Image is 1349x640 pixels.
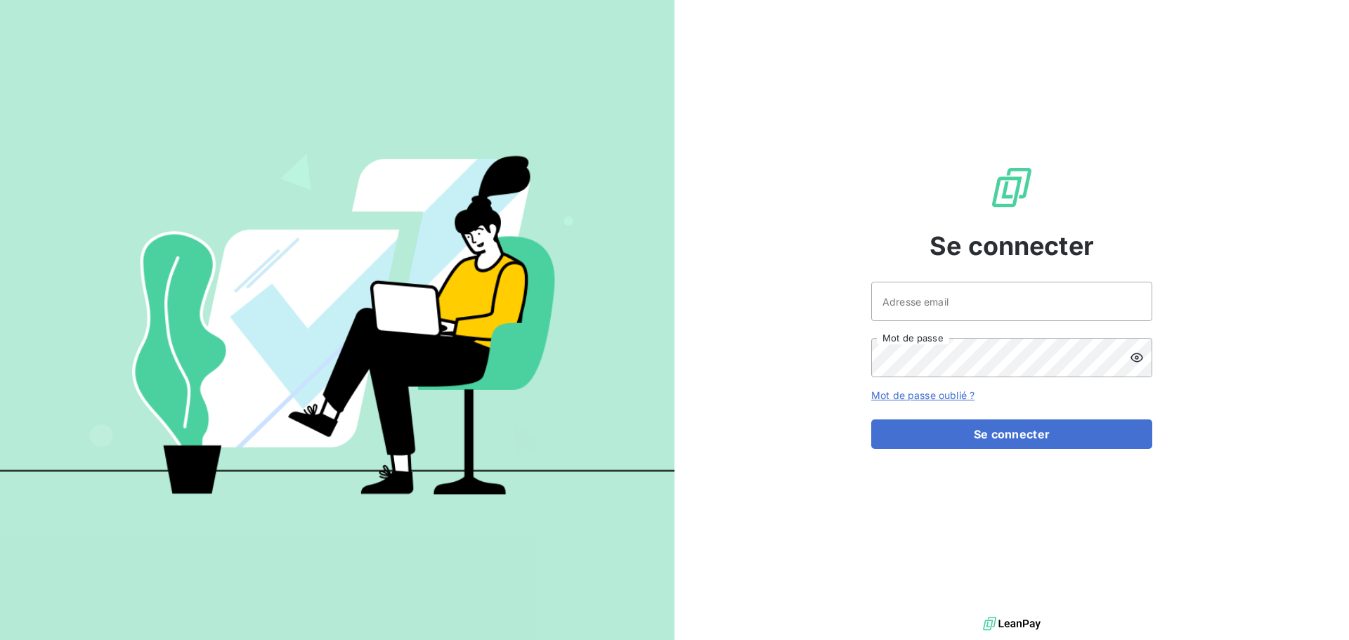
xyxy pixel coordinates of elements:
input: placeholder [871,282,1152,321]
span: Se connecter [930,227,1094,265]
img: logo [983,613,1041,634]
a: Mot de passe oublié ? [871,389,975,401]
button: Se connecter [871,419,1152,449]
img: Logo LeanPay [989,165,1034,210]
